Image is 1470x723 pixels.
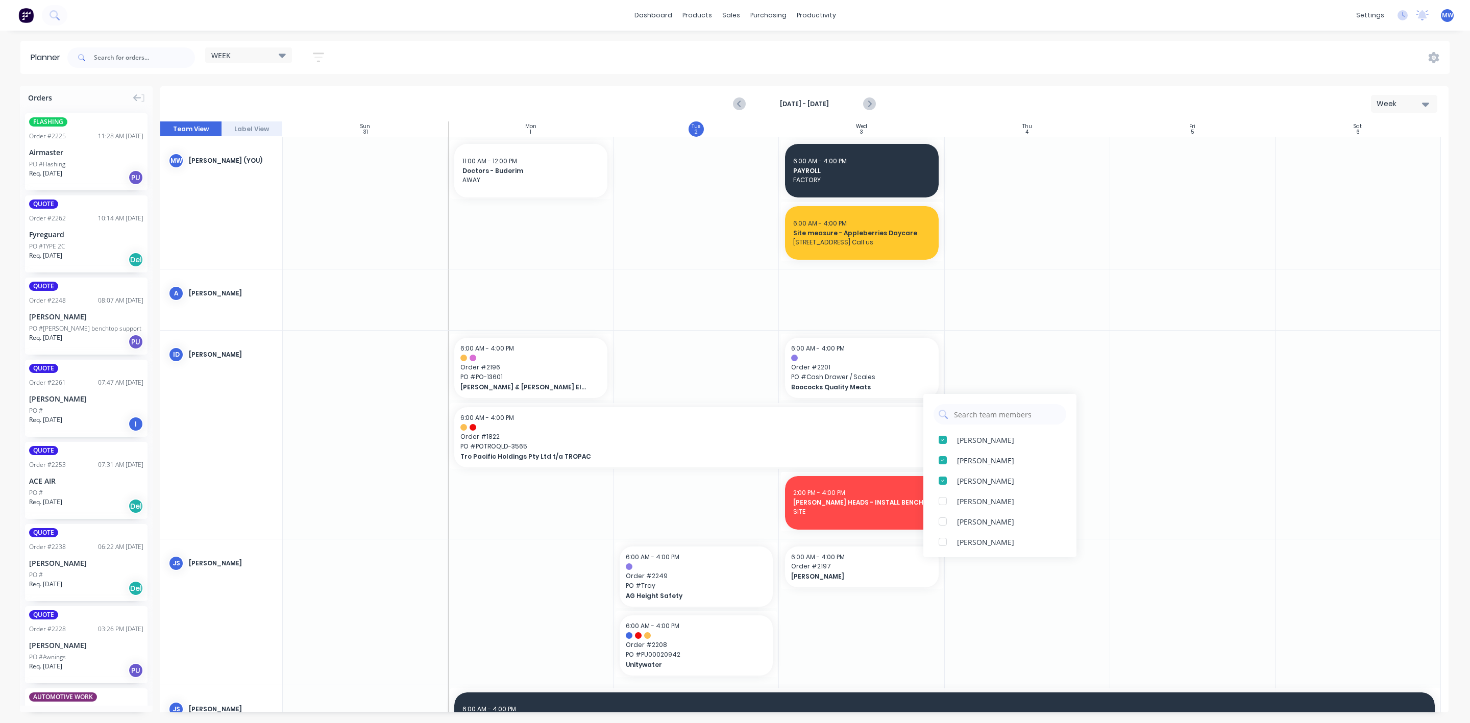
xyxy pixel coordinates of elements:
div: Order # 2262 [29,214,66,223]
div: Fri [1189,123,1195,130]
span: PO # Cash Drawer / Scales [791,372,932,382]
button: Team View [160,121,222,137]
span: WEEK [211,50,231,61]
span: 6:00 AM - 4:00 PM [791,553,845,561]
div: Airmaster [29,147,143,158]
button: Label View [222,121,283,137]
div: JS [168,702,184,717]
div: 07:47 AM [DATE] [98,378,143,387]
span: FLASHING [29,117,67,127]
div: Planner [31,52,65,64]
span: 6:00 AM - 4:00 PM [460,344,514,353]
div: 10:14 AM [DATE] [98,214,143,223]
div: [PERSON_NAME] [957,455,1014,466]
span: QUOTE [29,282,58,291]
div: 07:31 AM [DATE] [98,460,143,469]
div: MW [168,153,184,168]
span: MW [1442,11,1453,20]
span: FACTORY [793,176,930,185]
div: 06:22 AM [DATE] [98,542,143,552]
span: QUOTE [29,446,58,455]
span: 11:00 AM - 12:00 PM [462,157,517,165]
span: [PERSON_NAME] & [PERSON_NAME] Electrical [460,383,587,392]
div: 5 [1191,130,1194,135]
span: Req. [DATE] [29,662,62,671]
div: Del [128,581,143,596]
div: Order # 2225 [29,132,66,141]
div: [PERSON_NAME] [957,537,1014,547]
div: [PERSON_NAME] [29,640,143,651]
span: Req. [DATE] [29,497,62,507]
div: purchasing [745,8,792,23]
div: PO #Flashing [29,160,65,169]
span: PO # PU00020942 [626,650,767,659]
span: Order # 2201 [791,363,932,372]
span: AWAY [462,176,599,185]
span: Req. [DATE] [29,251,62,260]
span: Order # 2197 [791,562,932,571]
div: Order # 2238 [29,542,66,552]
div: PO # [29,406,43,415]
span: Doctors - Buderim [462,166,599,176]
div: ID [168,347,184,362]
span: Req. [DATE] [29,415,62,425]
span: [PERSON_NAME] HEADS - INSTALL BENCHES SHELVES & CAPPINGS CUT DOWN BENCH [793,498,930,507]
div: 2 [695,130,698,135]
div: PU [128,334,143,350]
span: Order # 2208 [626,640,767,650]
div: 6 [1356,130,1360,135]
div: [PERSON_NAME] [189,559,274,568]
div: Mon [525,123,536,130]
div: PU [128,663,143,678]
div: [PERSON_NAME] [957,496,1014,507]
span: Unitywater [626,660,753,669]
div: 1 [530,130,531,135]
button: Week [1371,95,1437,113]
span: 2:00 PM - 4:00 PM [793,488,845,497]
div: Order # 2253 [29,460,66,469]
div: A [168,286,184,301]
span: 6:00 AM - 4:00 PM [793,219,847,228]
span: Site measure - Appleberries Daycare [793,229,930,238]
span: Req. [DATE] [29,169,62,178]
span: Order # 2196 [460,363,601,372]
span: [PERSON_NAME] [791,572,918,581]
div: [PERSON_NAME] [957,476,1014,486]
span: Req. [DATE] [29,333,62,342]
img: Factory [18,8,34,23]
div: [PERSON_NAME] [29,393,143,404]
span: PO # POTROQLD-3565 [460,442,932,451]
div: PO #[PERSON_NAME] benchtop support [29,324,141,333]
span: Order # 1822 [460,432,932,441]
div: [PERSON_NAME] [189,350,274,359]
div: ACE AIR [29,476,143,486]
div: Order # 2261 [29,378,66,387]
span: SITE [793,507,930,516]
div: [PERSON_NAME] [189,705,274,714]
span: 6:00 AM - 4:00 PM [793,157,847,165]
div: 4 [1025,130,1028,135]
div: Tue [692,123,700,130]
div: Sat [1354,123,1362,130]
span: Order # 2249 [626,571,767,581]
div: [PERSON_NAME] [957,557,1014,568]
span: QUOTE [29,200,58,209]
div: Sun [360,123,370,130]
div: Order # 2248 [29,296,66,305]
div: Del [128,252,143,267]
div: [PERSON_NAME] (You) [189,156,274,165]
span: QUOTE [29,528,58,537]
span: 6:00 AM - 4:00 PM [462,705,516,713]
div: PO #Awnings [29,653,66,662]
span: [STREET_ADDRESS] Call us [793,238,930,247]
div: Order # 2228 [29,625,66,634]
div: PU [128,170,143,185]
span: 6:00 AM - 4:00 PM [791,344,845,353]
div: [PERSON_NAME] [29,311,143,322]
div: I [128,416,143,432]
div: 31 [363,130,368,135]
span: 6:00 AM - 4:00 PM [626,621,679,630]
span: Req. [DATE] [29,580,62,589]
div: PO # [29,488,43,497]
span: PO # Tray [626,581,767,590]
